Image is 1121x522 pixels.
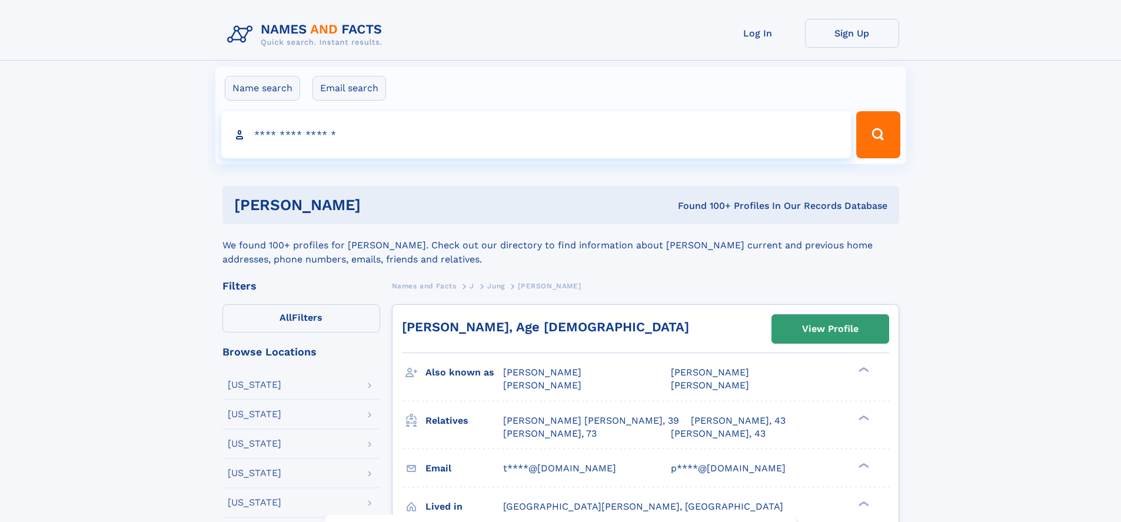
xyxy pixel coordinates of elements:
h3: Email [425,458,503,478]
div: Browse Locations [222,347,380,357]
div: [US_STATE] [228,439,281,448]
a: [PERSON_NAME], 43 [671,427,766,440]
div: Found 100+ Profiles In Our Records Database [519,200,887,212]
div: ❯ [856,500,870,507]
span: [GEOGRAPHIC_DATA][PERSON_NAME], [GEOGRAPHIC_DATA] [503,501,783,512]
h3: Also known as [425,363,503,383]
span: All [280,312,292,323]
a: [PERSON_NAME], Age [DEMOGRAPHIC_DATA] [402,320,689,334]
a: [PERSON_NAME] [PERSON_NAME], 39 [503,414,679,427]
a: Sign Up [805,19,899,48]
a: Log In [711,19,805,48]
div: View Profile [802,315,859,343]
a: View Profile [772,315,889,343]
a: J [470,278,474,293]
div: We found 100+ profiles for [PERSON_NAME]. Check out our directory to find information about [PERS... [222,224,899,267]
img: Logo Names and Facts [222,19,392,51]
a: [PERSON_NAME], 43 [691,414,786,427]
div: [US_STATE] [228,380,281,390]
button: Search Button [856,111,900,158]
label: Filters [222,304,380,333]
h3: Relatives [425,411,503,431]
h3: Lived in [425,497,503,517]
span: [PERSON_NAME] [671,380,749,391]
input: search input [221,111,851,158]
a: Names and Facts [392,278,457,293]
span: [PERSON_NAME] [503,367,581,378]
h1: [PERSON_NAME] [234,198,520,212]
span: J [470,282,474,290]
div: ❯ [856,366,870,374]
a: [PERSON_NAME], 73 [503,427,597,440]
span: Jung [487,282,504,290]
span: [PERSON_NAME] [503,380,581,391]
span: [PERSON_NAME] [671,367,749,378]
div: [US_STATE] [228,410,281,419]
div: [US_STATE] [228,498,281,507]
label: Email search [312,76,386,101]
div: ❯ [856,414,870,421]
div: Filters [222,281,380,291]
span: [PERSON_NAME] [518,282,581,290]
div: [US_STATE] [228,468,281,478]
div: ❯ [856,461,870,469]
a: Jung [487,278,504,293]
label: Name search [225,76,300,101]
